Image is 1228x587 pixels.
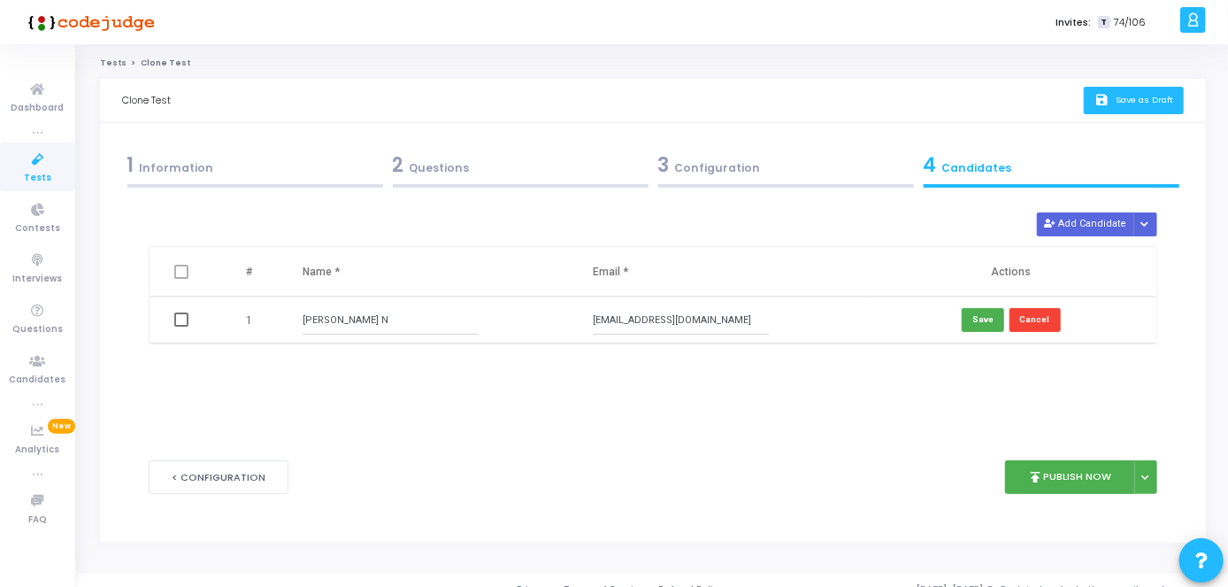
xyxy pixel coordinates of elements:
th: # [217,247,284,297]
a: 1Information [122,145,388,193]
span: Tests [24,171,51,186]
span: 1 [246,313,252,328]
div: Candidates [924,151,1179,180]
i: publish [1028,469,1044,485]
span: Dashboard [12,101,65,116]
button: Cancel [1009,308,1061,332]
span: Contests [15,221,60,236]
span: T [1098,16,1109,29]
span: Questions [12,322,63,337]
span: 3 [658,151,670,179]
a: Tests [100,58,127,68]
button: saveSave as Draft [1084,87,1184,114]
img: logo [22,4,155,40]
a: 4Candidates [918,145,1184,193]
span: Analytics [16,443,60,458]
button: < Configuration [149,460,288,495]
span: FAQ [28,513,47,528]
button: Add Candidate [1037,212,1134,236]
label: Invites: [1055,15,1091,30]
span: New [48,419,75,434]
a: 2Questions [388,145,653,193]
a: 3Configuration [653,145,918,193]
button: Save [962,308,1004,332]
div: Button group with nested dropdown [1133,212,1158,236]
div: Configuration [658,151,914,180]
span: Clone Test [141,58,190,68]
span: 4 [924,151,937,179]
span: Save as Draft [1116,94,1173,105]
th: Email * [575,247,865,297]
span: Interviews [13,272,63,287]
i: save [1094,93,1113,108]
th: Actions [866,247,1156,297]
th: Name * [285,247,575,297]
button: publishPublish Now [1005,460,1135,495]
span: 1 [127,151,134,179]
div: Information [127,151,383,180]
span: Candidates [10,373,66,388]
nav: breadcrumb [100,58,1206,69]
span: 2 [393,151,404,179]
div: Clone Test [122,79,171,122]
div: Questions [393,151,649,180]
span: 74/106 [1114,15,1146,30]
